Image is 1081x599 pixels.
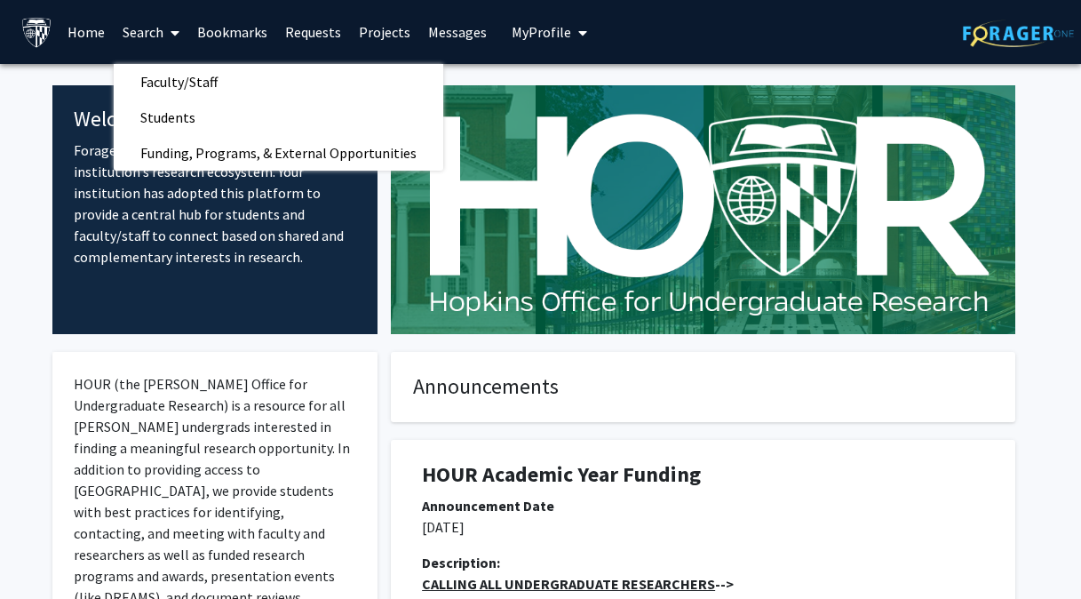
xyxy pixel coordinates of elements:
[74,140,357,268] p: ForagerOne provides an entry point into our institution’s research ecosystem. Your institution ha...
[114,1,188,63] a: Search
[74,107,357,132] h4: Welcome to ForagerOne
[419,1,496,63] a: Messages
[276,1,350,63] a: Requests
[188,1,276,63] a: Bookmarks
[350,1,419,63] a: Projects
[422,516,984,538] p: [DATE]
[413,374,993,400] h4: Announcements
[59,1,114,63] a: Home
[422,575,734,593] strong: -->
[422,552,984,573] div: Description:
[21,17,52,48] img: Johns Hopkins University Logo
[391,85,1015,334] img: Cover Image
[422,462,984,488] h1: HOUR Academic Year Funding
[114,104,443,131] a: Students
[963,20,1074,47] img: ForagerOne Logo
[114,140,443,166] a: Funding, Programs, & External Opportunities
[13,519,76,586] iframe: Chat
[114,68,443,95] a: Faculty/Staff
[422,575,715,593] u: CALLING ALL UNDERGRADUATE RESEARCHERS
[114,64,244,100] span: Faculty/Staff
[114,100,222,135] span: Students
[422,495,984,516] div: Announcement Date
[114,135,443,171] span: Funding, Programs, & External Opportunities
[512,23,571,41] span: My Profile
